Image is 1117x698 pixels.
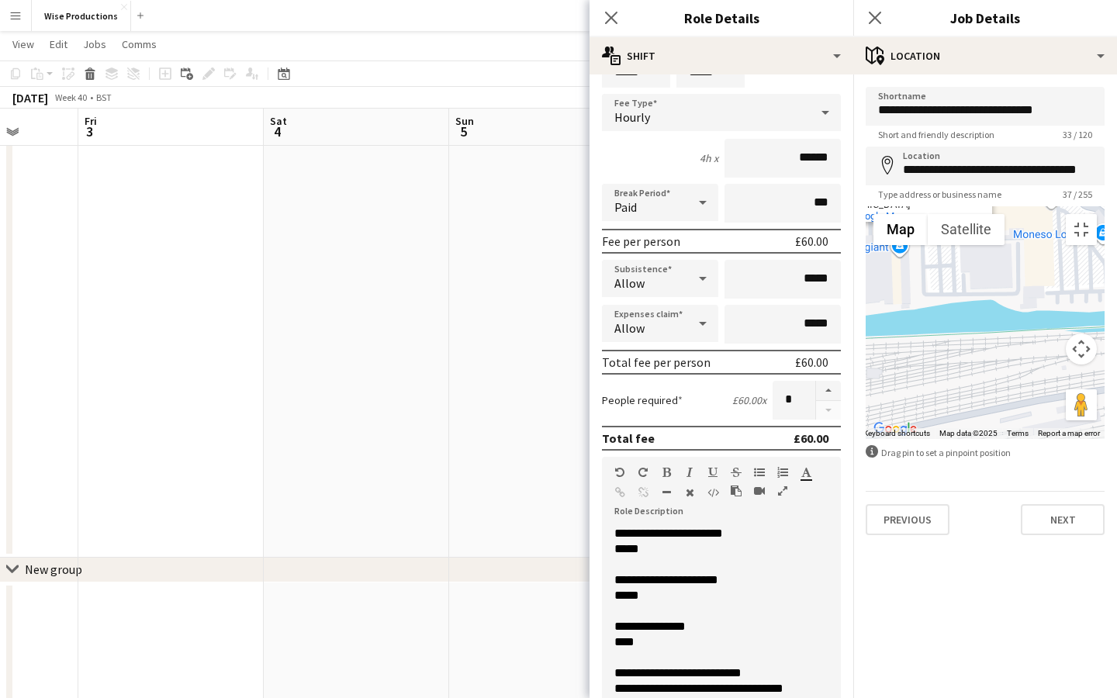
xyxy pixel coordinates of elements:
button: Unordered List [754,466,765,479]
div: Fee per person [602,233,680,249]
div: 4h x [700,151,718,165]
span: 4 [268,123,287,140]
button: Fullscreen [777,485,788,497]
div: Total fee [602,430,655,446]
div: New group [25,562,82,577]
span: Fri [85,114,97,128]
div: £60.00 [795,354,828,370]
button: Strikethrough [731,466,742,479]
label: People required [602,393,683,407]
a: Edit [43,34,74,54]
span: 33 / 120 [1050,129,1105,140]
span: Allow [614,320,645,336]
span: Hourly [614,109,650,125]
button: Clear Formatting [684,486,695,499]
button: Bold [661,466,672,479]
span: 3 [82,123,97,140]
div: £60.00 [794,430,828,446]
button: Undo [614,466,625,479]
button: Map camera controls [1066,333,1097,365]
button: Increase [816,381,841,401]
span: Paid [614,199,637,215]
a: Jobs [77,34,112,54]
button: Ordered List [777,466,788,479]
a: Terms (opens in new tab) [1007,429,1029,437]
div: Total fee per person [602,354,711,370]
button: Underline [707,466,718,479]
a: Comms [116,34,163,54]
span: Allow [614,275,645,291]
div: [DATE] [12,90,48,105]
button: Wise Productions [32,1,131,31]
span: Type address or business name [866,188,1014,200]
span: 5 [453,123,474,140]
div: Shift [590,37,853,74]
button: Next [1021,504,1105,535]
div: Drag pin to set a pinpoint position [866,445,1105,460]
a: View [6,34,40,54]
img: Google [870,419,921,439]
span: Comms [122,37,157,51]
button: Show satellite imagery [928,214,1005,245]
div: £60.00 [795,233,828,249]
span: Sun [455,114,474,128]
button: Previous [866,504,949,535]
span: 37 / 255 [1050,188,1105,200]
span: Short and friendly description [866,129,1007,140]
span: View [12,37,34,51]
button: HTML Code [707,486,718,499]
button: Drag Pegman onto the map to open Street View [1066,389,1097,420]
button: Keyboard shortcuts [863,428,930,439]
button: Show street map [873,214,928,245]
a: Open this area in Google Maps (opens a new window) [870,419,921,439]
button: Text Color [801,466,811,479]
span: Jobs [83,37,106,51]
a: Report a map error [1038,429,1100,437]
span: Edit [50,37,67,51]
button: Toggle fullscreen view [1066,214,1097,245]
span: Week 40 [51,92,90,103]
div: BST [96,92,112,103]
h3: Job Details [853,8,1117,28]
button: Insert video [754,485,765,497]
h3: Role Details [590,8,853,28]
span: Map data ©2025 [939,429,998,437]
div: £60.00 x [732,393,766,407]
button: Paste as plain text [731,485,742,497]
button: Redo [638,466,648,479]
span: Sat [270,114,287,128]
button: Italic [684,466,695,479]
div: Location [853,37,1117,74]
button: Horizontal Line [661,486,672,499]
